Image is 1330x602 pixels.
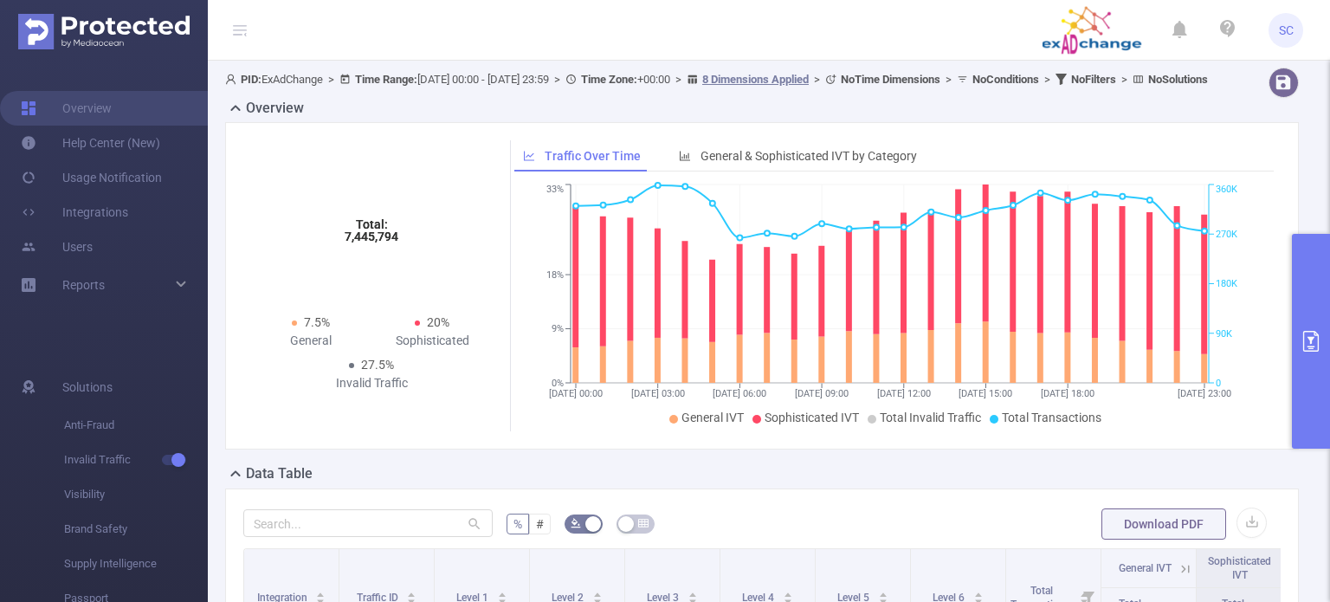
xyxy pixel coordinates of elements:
[304,315,330,329] span: 7.5%
[64,512,208,547] span: Brand Safety
[809,73,825,86] span: >
[940,73,957,86] span: >
[783,597,792,602] i: icon: caret-down
[62,278,105,292] span: Reports
[241,73,261,86] b: PID:
[64,408,208,443] span: Anti-Fraud
[1216,378,1221,389] tspan: 0
[878,590,888,600] div: Sort
[1216,229,1237,240] tspan: 270K
[497,597,507,602] i: icon: caret-down
[1279,13,1294,48] span: SC
[688,590,697,595] i: icon: caret-up
[1039,73,1056,86] span: >
[62,268,105,302] a: Reports
[549,73,565,86] span: >
[371,332,493,350] div: Sophisticated
[638,518,649,528] i: icon: table
[1041,388,1094,399] tspan: [DATE] 18:00
[783,590,792,595] i: icon: caret-up
[713,388,766,399] tspan: [DATE] 06:00
[545,149,641,163] span: Traffic Over Time
[225,73,1208,86] span: ExAdChange [DATE] 00:00 - [DATE] 23:59 +00:00
[323,73,339,86] span: >
[536,517,544,531] span: #
[21,126,160,160] a: Help Center (New)
[878,597,888,602] i: icon: caret-down
[497,590,507,600] div: Sort
[407,597,416,602] i: icon: caret-down
[571,518,581,528] i: icon: bg-colors
[18,14,190,49] img: Protected Media
[592,590,602,595] i: icon: caret-up
[688,590,698,600] div: Sort
[225,74,241,85] i: icon: user
[361,358,394,372] span: 27.5%
[878,590,888,595] i: icon: caret-up
[973,590,983,595] i: icon: caret-up
[1116,73,1133,86] span: >
[316,590,326,595] i: icon: caret-up
[972,73,1039,86] b: No Conditions
[356,217,388,231] tspan: Total:
[345,230,398,243] tspan: 7,445,794
[1002,411,1101,424] span: Total Transactions
[1216,328,1232,340] tspan: 90K
[973,597,983,602] i: icon: caret-down
[581,73,637,86] b: Time Zone:
[497,590,507,595] i: icon: caret-up
[670,73,687,86] span: >
[1178,388,1231,399] tspan: [DATE] 23:00
[21,91,112,126] a: Overview
[688,597,697,602] i: icon: caret-down
[21,160,162,195] a: Usage Notification
[250,332,371,350] div: General
[355,73,417,86] b: Time Range:
[311,374,432,392] div: Invalid Traffic
[552,378,564,389] tspan: 0%
[795,388,849,399] tspan: [DATE] 09:00
[407,590,416,595] i: icon: caret-up
[592,590,603,600] div: Sort
[841,73,940,86] b: No Time Dimensions
[630,388,684,399] tspan: [DATE] 03:00
[959,388,1012,399] tspan: [DATE] 15:00
[316,597,326,602] i: icon: caret-down
[427,315,449,329] span: 20%
[1119,562,1172,574] span: General IVT
[1101,508,1226,540] button: Download PDF
[1216,279,1237,290] tspan: 180K
[783,590,793,600] div: Sort
[1071,73,1116,86] b: No Filters
[406,590,416,600] div: Sort
[546,184,564,196] tspan: 33%
[21,230,93,264] a: Users
[880,411,981,424] span: Total Invalid Traffic
[246,463,313,484] h2: Data Table
[552,324,564,335] tspan: 9%
[876,388,930,399] tspan: [DATE] 12:00
[973,590,984,600] div: Sort
[64,477,208,512] span: Visibility
[592,597,602,602] i: icon: caret-down
[315,590,326,600] div: Sort
[246,98,304,119] h2: Overview
[546,269,564,281] tspan: 18%
[1208,555,1271,581] span: Sophisticated IVT
[64,443,208,477] span: Invalid Traffic
[701,149,917,163] span: General & Sophisticated IVT by Category
[243,509,493,537] input: Search...
[1216,184,1237,196] tspan: 360K
[62,370,113,405] span: Solutions
[523,150,535,162] i: icon: line-chart
[702,73,809,86] u: 8 Dimensions Applied
[21,195,128,230] a: Integrations
[549,388,603,399] tspan: [DATE] 00:00
[513,517,522,531] span: %
[679,150,691,162] i: icon: bar-chart
[765,411,859,424] span: Sophisticated IVT
[1148,73,1208,86] b: No Solutions
[64,547,208,581] span: Supply Intelligence
[681,411,744,424] span: General IVT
